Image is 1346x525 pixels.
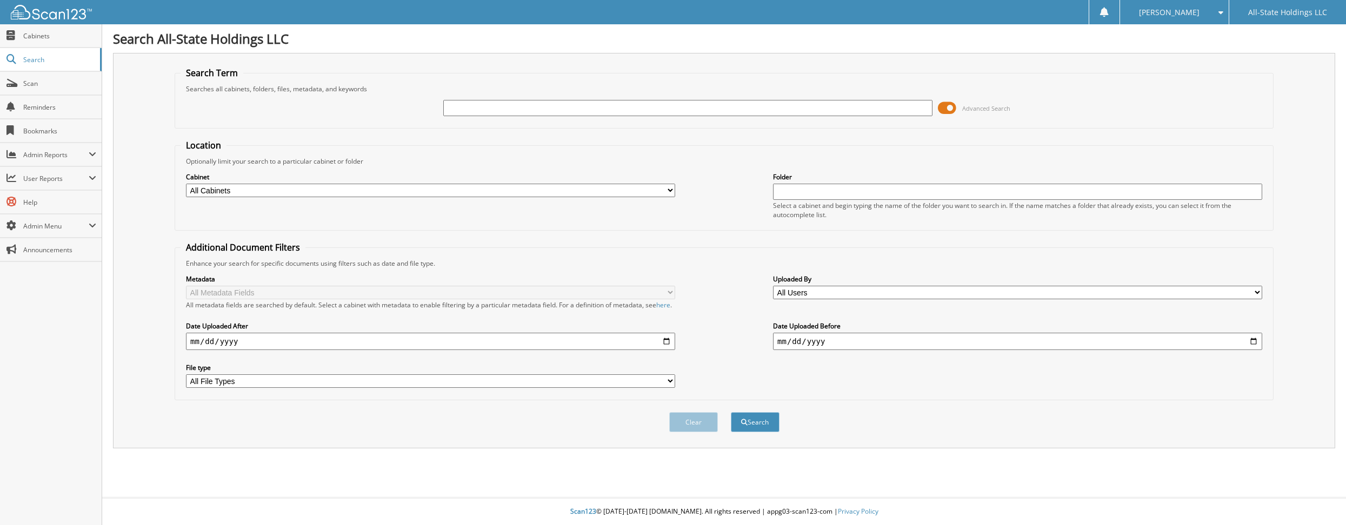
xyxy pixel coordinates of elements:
a: Privacy Policy [838,507,878,516]
label: Cabinet [186,172,675,181]
label: File type [186,363,675,372]
div: All metadata fields are searched by default. Select a cabinet with metadata to enable filtering b... [186,300,675,309]
span: Scan [23,79,96,88]
legend: Search Term [181,67,243,79]
span: Admin Menu [23,221,89,231]
legend: Location [181,139,226,151]
a: here [656,300,670,309]
span: Bookmarks [23,126,96,136]
span: Help [23,198,96,207]
label: Metadata [186,274,675,284]
button: Clear [669,412,718,432]
span: Advanced Search [962,104,1010,112]
span: Cabinets [23,31,96,41]
span: Search [23,55,95,64]
div: Searches all cabinets, folders, files, metadata, and keywords [181,84,1268,93]
div: Enhance your search for specific documents using filters such as date and file type. [181,259,1268,268]
iframe: Chat Widget [1292,473,1346,525]
span: User Reports [23,174,89,183]
input: start [186,333,675,350]
label: Date Uploaded Before [773,321,1262,331]
span: Admin Reports [23,150,89,159]
div: Optionally limit your search to a particular cabinet or folder [181,157,1268,166]
span: Announcements [23,245,96,254]
label: Uploaded By [773,274,1262,284]
h1: Search All-State Holdings LLC [113,30,1335,48]
span: Scan123 [570,507,596,516]
span: Reminders [23,103,96,112]
button: Search [731,412,779,432]
img: scan123-logo-white.svg [11,5,92,19]
div: © [DATE]-[DATE] [DOMAIN_NAME]. All rights reserved | appg03-scan123-com | [102,499,1346,525]
legend: Additional Document Filters [181,241,305,253]
span: [PERSON_NAME] [1139,9,1200,16]
label: Folder [773,172,1262,181]
div: Select a cabinet and begin typing the name of the folder you want to search in. If the name match... [773,201,1262,219]
input: end [773,333,1262,350]
label: Date Uploaded After [186,321,675,331]
span: All-State Holdings LLC [1248,9,1327,16]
